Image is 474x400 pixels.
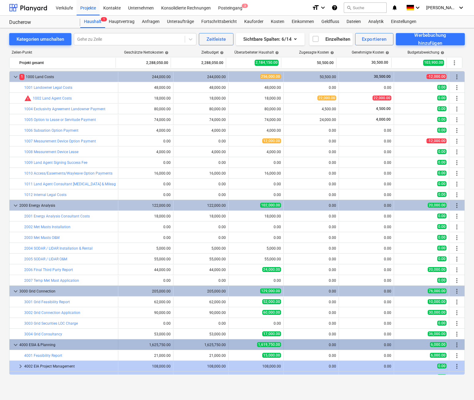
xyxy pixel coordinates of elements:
[257,342,281,347] span: 1,619,750.00
[453,148,461,156] span: Mehr Aktionen
[286,300,336,304] div: 0.00
[428,267,446,272] span: 20,000.00
[286,139,336,143] div: 0.00
[231,236,281,240] div: 0.00
[309,33,353,45] button: Einzelheiten
[428,331,446,336] span: 36,000.00
[207,35,226,43] div: Zeitleiste
[286,160,336,165] div: 0.00
[437,256,446,261] span: 0.00
[231,107,281,111] div: 80,000.00
[121,160,171,165] div: 0.00
[457,4,465,11] i: keyboard_arrow_down
[231,171,281,175] div: 16,000.00
[198,16,241,28] a: Fortschrittsbericht
[453,320,461,327] span: Mehr Aktionen
[24,268,73,272] a: 2006 Final Third Party Report
[121,311,171,315] div: 90,000.00
[176,96,226,100] div: 18,000.00
[241,16,267,28] a: Kauforder
[286,225,336,229] div: 0.00
[437,192,446,197] span: 0.00
[262,310,281,315] span: 60,000.00
[19,74,25,80] span: 1
[286,343,336,347] div: 0.00
[124,50,169,55] div: Geschätzte Nettokosten
[437,213,446,218] span: 0.00
[176,160,226,165] div: 0.00
[24,107,105,111] a: 1004 Exclusivity Agreement Landowner Payment
[332,4,338,11] i: Wissensbasis
[453,138,461,145] span: Mehr Aktionen
[176,278,226,283] div: 0.00
[231,182,281,186] div: 0.00
[451,59,458,66] span: Mehr Aktionen
[443,371,474,400] iframe: Chat Widget
[121,214,171,218] div: 18,000.00
[12,341,19,349] span: keyboard_arrow_down
[231,257,281,261] div: 55,000.00
[453,213,461,220] span: Mehr Aktionen
[299,50,334,55] div: Zugesagte Kosten
[24,193,66,197] a: 1012 Internal Legal Costs
[231,246,281,251] div: 5,000.00
[437,224,446,229] span: 0.00
[118,58,168,68] div: 2,288,050.00
[176,150,226,154] div: 4,000.00
[365,16,387,28] a: Analytik
[286,193,336,197] div: 0.00
[176,118,226,122] div: 74,000.00
[286,332,336,336] div: 0.00
[176,343,226,347] div: 1,625,750.00
[260,289,281,293] span: 129,000.00
[176,321,226,326] div: 0.00
[414,4,421,11] i: keyboard_arrow_down
[341,332,391,336] div: 0.00
[19,286,116,296] div: 3000 Grid Connection
[428,289,446,293] span: 76,000.00
[163,16,198,28] a: Unteraufträge
[453,255,461,263] span: Mehr Aktionen
[428,203,446,208] span: 20,000.00
[176,332,226,336] div: 53,000.00
[201,50,224,55] div: Zielbudget
[341,203,391,208] div: 0.00
[286,236,336,240] div: 0.00
[371,60,389,65] span: 30,500.00
[121,278,171,283] div: 0.00
[430,353,446,358] span: 6,000.00
[362,35,387,43] div: Exportieren
[24,353,62,358] a: 4001 Feasibility Report
[12,73,19,81] span: keyboard_arrow_down
[24,171,112,175] a: 1010 Access/Easements/Wayleave Option Payments
[121,203,171,208] div: 122,000.00
[121,268,171,272] div: 44,000.00
[453,223,461,231] span: Mehr Aktionen
[121,332,171,336] div: 53,000.00
[373,96,391,100] span: 22,000.00
[408,50,444,55] div: Budgetabweichung
[453,84,461,91] span: Mehr Aktionen
[341,182,391,186] div: 0.00
[9,50,116,55] div: Zeilen-Punkt
[286,182,336,186] div: 0.00
[121,321,171,326] div: 0.00
[176,85,226,90] div: 48,000.00
[176,353,226,358] div: 21,000.00
[355,33,393,45] button: Exportieren
[384,51,389,55] span: help
[341,214,391,218] div: 0.00
[17,363,24,370] span: keyboard_arrow_right
[121,150,171,154] div: 4,000.00
[121,96,171,100] div: 18,000.00
[121,171,171,175] div: 16,000.00
[267,16,288,28] a: Kosten
[164,51,169,55] span: help
[24,236,59,240] a: 2003 Met Masts O&M
[286,150,336,154] div: 0.00
[437,85,446,90] span: 0.00
[286,85,336,90] div: 0.00
[24,118,96,122] a: 1005 Option to Lease or Servitude Payment
[453,298,461,306] span: Mehr Aktionen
